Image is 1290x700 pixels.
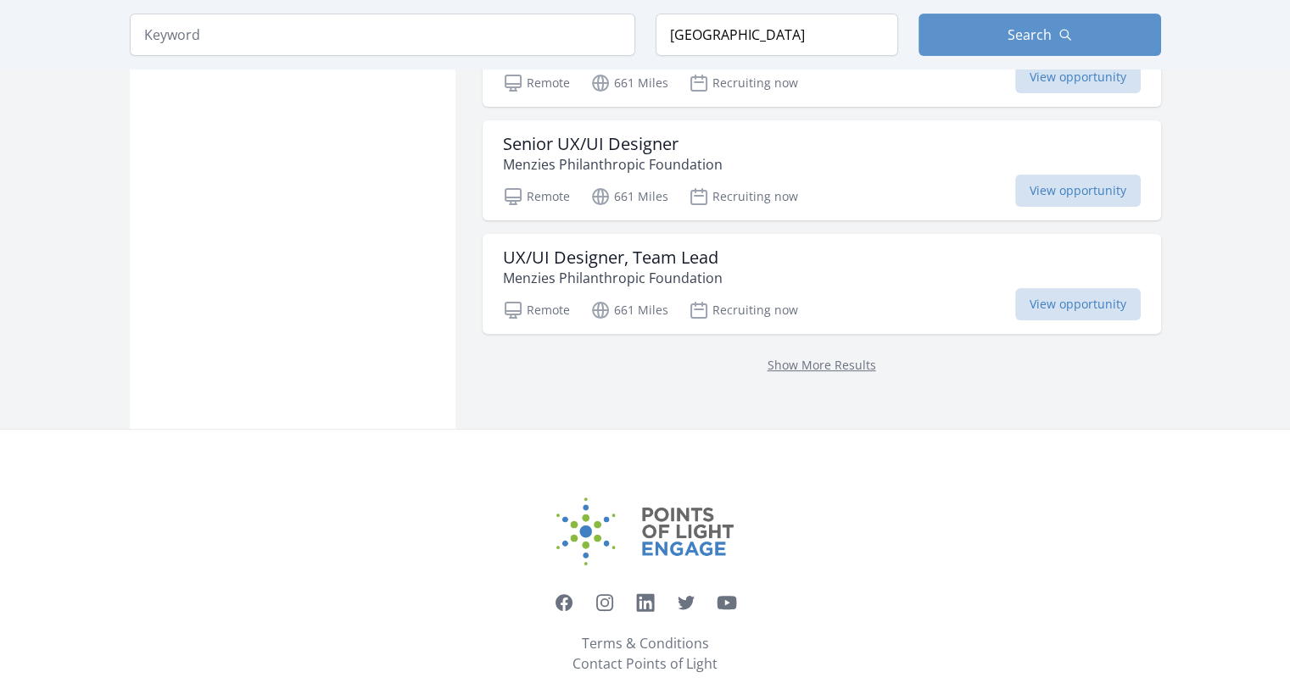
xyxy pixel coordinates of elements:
[130,14,635,56] input: Keyword
[1015,61,1141,93] span: View opportunity
[503,73,570,93] p: Remote
[689,300,798,320] p: Recruiting now
[1008,25,1052,45] span: Search
[1015,288,1141,320] span: View opportunity
[572,653,718,674] a: Contact Points of Light
[503,134,723,154] h3: Senior UX/UI Designer
[556,497,734,565] img: Points of Light Engage
[590,300,668,320] p: 661 Miles
[483,120,1161,220] a: Senior UX/UI Designer Menzies Philanthropic Foundation Remote 661 Miles Recruiting now View oppor...
[689,186,798,207] p: Recruiting now
[1015,175,1141,207] span: View opportunity
[689,73,798,93] p: Recruiting now
[656,14,898,56] input: Location
[590,186,668,207] p: 661 Miles
[768,357,876,373] a: Show More Results
[503,154,723,175] p: Menzies Philanthropic Foundation
[503,300,570,320] p: Remote
[919,14,1161,56] button: Search
[503,247,723,268] h3: UX/UI Designer, Team Lead
[503,268,723,288] p: Menzies Philanthropic Foundation
[590,73,668,93] p: 661 Miles
[483,234,1161,334] a: UX/UI Designer, Team Lead Menzies Philanthropic Foundation Remote 661 Miles Recruiting now View o...
[582,633,709,653] a: Terms & Conditions
[503,186,570,207] p: Remote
